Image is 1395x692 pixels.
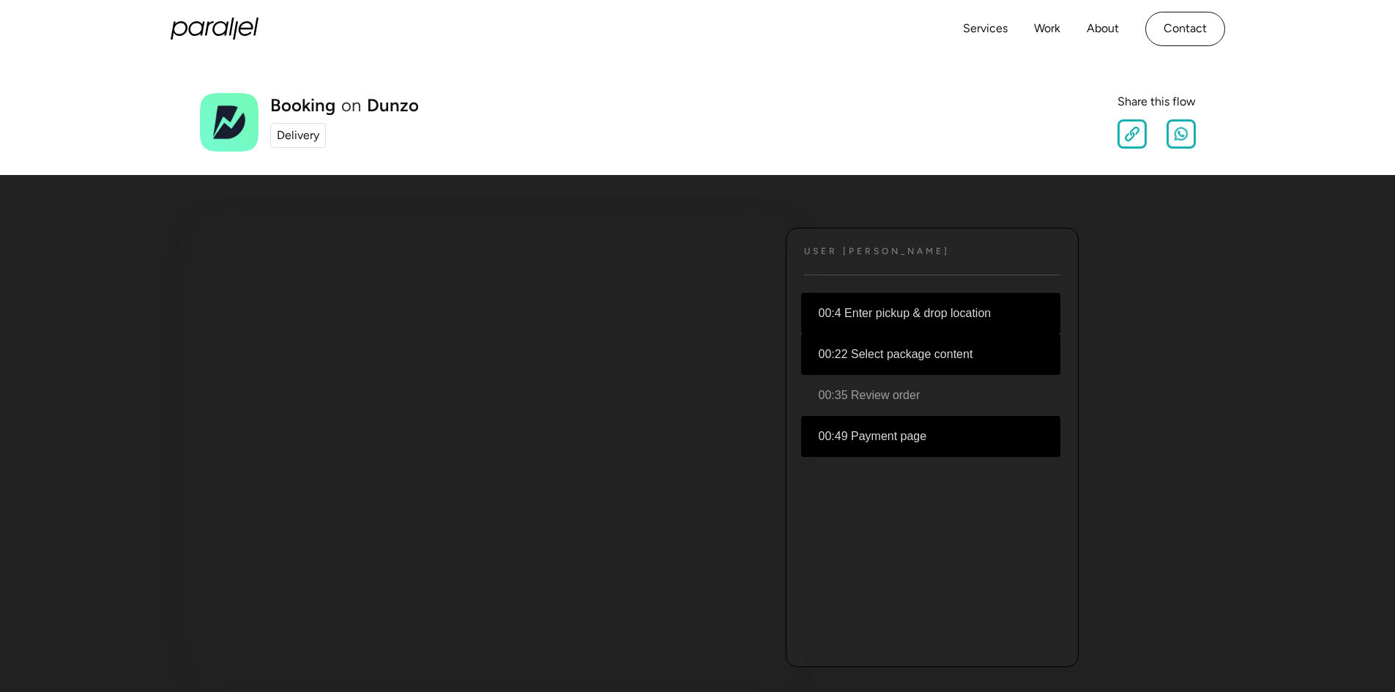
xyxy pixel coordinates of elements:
[1034,18,1060,40] a: Work
[963,18,1008,40] a: Services
[341,97,361,114] div: on
[801,334,1060,375] li: 00:22 Select package content
[801,416,1060,457] li: 00:49 Payment page
[1145,12,1225,46] a: Contact
[1087,18,1119,40] a: About
[171,18,258,40] a: home
[804,246,950,257] h4: User [PERSON_NAME]
[801,293,1060,334] li: 00:4 Enter pickup & drop location
[367,97,419,114] a: Dunzo
[277,127,319,144] div: Delivery
[270,97,335,114] h1: Booking
[270,123,326,148] a: Delivery
[801,375,1060,416] li: 00:35 Review order
[1117,93,1196,111] div: Share this flow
